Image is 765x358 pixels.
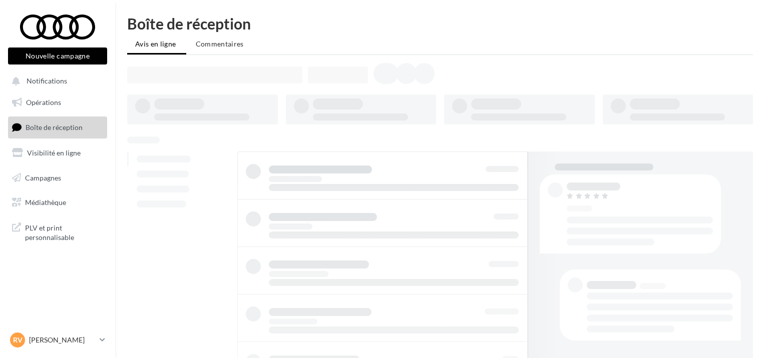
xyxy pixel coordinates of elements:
[6,217,109,246] a: PLV et print personnalisable
[6,116,109,138] a: Boîte de réception
[196,39,244,48] span: Commentaires
[25,173,61,181] span: Campagnes
[8,47,107,64] button: Nouvelle campagne
[25,221,103,242] span: PLV et print personnalisable
[26,123,83,131] span: Boîte de réception
[8,330,107,349] a: RV [PERSON_NAME]
[27,77,67,85] span: Notifications
[27,148,81,157] span: Visibilité en ligne
[6,192,109,213] a: Médiathèque
[29,335,96,345] p: [PERSON_NAME]
[127,16,753,31] div: Boîte de réception
[6,142,109,163] a: Visibilité en ligne
[25,198,66,206] span: Médiathèque
[6,167,109,188] a: Campagnes
[13,335,23,345] span: RV
[26,98,61,106] span: Opérations
[6,92,109,113] a: Opérations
